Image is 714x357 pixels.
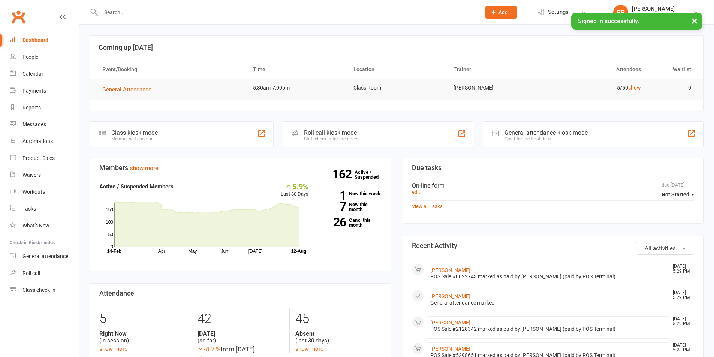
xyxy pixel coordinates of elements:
[198,330,284,337] strong: [DATE]
[636,242,694,255] button: All activities
[22,105,41,111] div: Reports
[10,200,79,217] a: Tasks
[447,60,547,79] th: Trainer
[10,282,79,299] a: Class kiosk mode
[9,7,28,26] a: Clubworx
[22,270,40,276] div: Roll call
[111,129,158,136] div: Class kiosk mode
[347,79,447,97] td: Class Room
[648,79,698,97] td: 0
[447,79,547,97] td: [PERSON_NAME]
[198,345,220,353] span: -8.7 %
[10,66,79,82] a: Calendar
[320,202,382,212] a: 7New this month
[96,60,246,79] th: Event/Booking
[198,308,284,330] div: 42
[662,188,694,201] button: Not Started
[22,189,45,195] div: Workouts
[430,293,470,299] a: [PERSON_NAME]
[99,290,382,297] h3: Attendance
[102,85,157,94] button: General Attendance
[412,203,443,209] a: View all Tasks
[22,155,55,161] div: Product Sales
[10,49,79,66] a: People
[10,32,79,49] a: Dashboard
[688,13,701,29] button: ×
[246,79,347,97] td: 5:30am-7:00pm
[485,6,517,19] button: Add
[648,60,698,79] th: Waitlist
[669,343,694,353] time: [DATE] 5:28 PM
[10,82,79,99] a: Payments
[430,346,470,352] a: [PERSON_NAME]
[295,330,382,344] div: (last 30 days)
[430,300,666,306] div: General attendance marked
[22,121,46,127] div: Messages
[504,136,588,142] div: Great for the front desk
[669,317,694,326] time: [DATE] 5:29 PM
[547,79,648,97] td: 5/50
[578,18,639,25] span: Signed in successfully.
[22,172,41,178] div: Waivers
[645,245,676,252] span: All activities
[22,287,55,293] div: Class check-in
[412,164,695,172] h3: Due tasks
[10,116,79,133] a: Messages
[295,345,323,352] a: show more
[22,223,49,229] div: What's New
[22,71,43,77] div: Calendar
[281,182,308,198] div: Last 30 Days
[669,264,694,274] time: [DATE] 5:29 PM
[548,4,569,21] span: Settings
[22,54,38,60] div: People
[246,60,347,79] th: Time
[198,344,284,354] div: from [DATE]
[22,37,48,43] div: Dashboard
[10,133,79,150] a: Automations
[662,191,689,197] span: Not Started
[10,217,79,234] a: What's New
[99,164,382,172] h3: Members
[102,86,151,93] span: General Attendance
[295,330,382,337] strong: Absent
[99,308,186,330] div: 5
[347,60,447,79] th: Location
[632,12,678,19] div: B Transformed Gym
[669,290,694,300] time: [DATE] 5:29 PM
[320,191,382,196] a: 1New this week
[412,182,695,189] div: On-line form
[430,273,666,280] div: POS Sale #0022743 marked as paid by [PERSON_NAME] (paid by POS Terminal)
[10,99,79,116] a: Reports
[22,253,68,259] div: General attendance
[10,248,79,265] a: General attendance kiosk mode
[99,44,695,51] h3: Coming up [DATE]
[198,330,284,344] div: (so far)
[10,265,79,282] a: Roll call
[22,88,46,94] div: Payments
[304,129,358,136] div: Roll call kiosk mode
[99,183,174,190] strong: Active / Suspended Members
[99,330,186,344] div: (in session)
[99,345,127,352] a: show more
[498,9,508,15] span: Add
[10,150,79,167] a: Product Sales
[320,201,346,212] strong: 7
[320,190,346,201] strong: 1
[355,164,388,185] a: 162Active / Suspended
[281,182,308,190] div: 5.9%
[295,308,382,330] div: 45
[613,5,628,20] div: EP
[111,136,158,142] div: Member self check-in
[10,184,79,200] a: Workouts
[130,165,158,172] a: show more
[304,136,358,142] div: Staff check-in for members
[99,330,186,337] strong: Right Now
[412,242,695,249] h3: Recent Activity
[10,167,79,184] a: Waivers
[22,138,53,144] div: Automations
[99,7,476,18] input: Search...
[547,60,648,79] th: Attendees
[412,189,420,195] a: edit
[430,320,470,326] a: [PERSON_NAME]
[628,85,641,91] a: show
